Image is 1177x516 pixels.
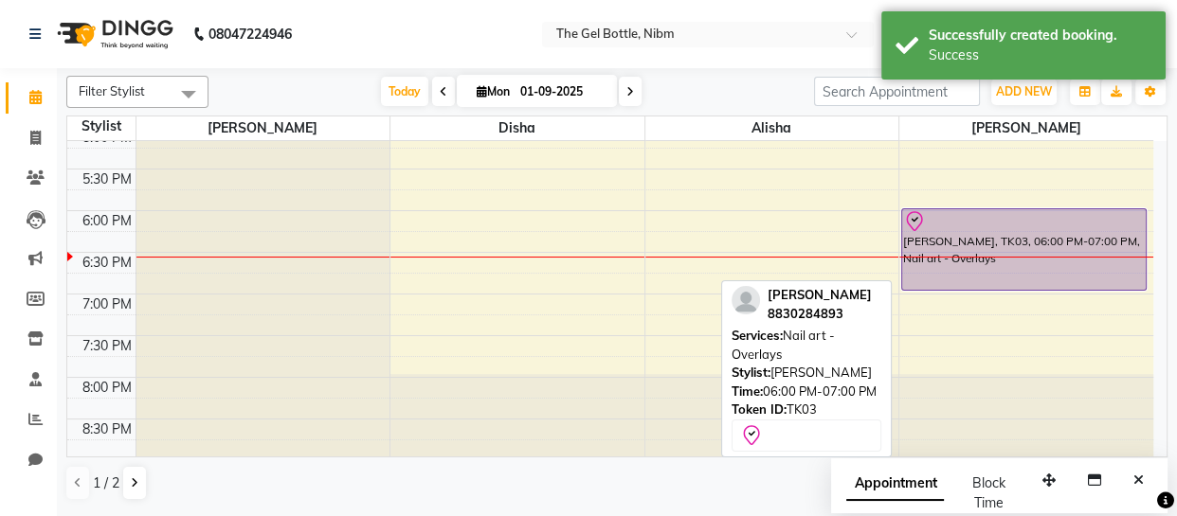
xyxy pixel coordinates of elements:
[732,365,770,380] span: Stylist:
[472,84,515,98] span: Mon
[93,473,119,493] span: 1 / 2
[67,116,136,136] div: Stylist
[732,401,787,417] span: Token ID:
[79,378,136,398] div: 8:00 PM
[732,383,763,399] span: Time:
[768,305,872,324] div: 8830284893
[732,364,881,383] div: [PERSON_NAME]
[208,8,292,61] b: 08047224946
[732,328,835,362] span: Nail art - Overlays
[991,79,1057,105] button: ADD NEW
[79,211,136,231] div: 6:00 PM
[48,8,178,61] img: logo
[390,116,644,140] span: Disha
[381,77,428,106] span: Today
[732,383,881,401] div: 06:00 PM-07:00 PM
[1125,466,1152,495] button: Close
[929,45,1151,65] div: Success
[515,78,609,106] input: 2025-09-01
[768,287,872,302] span: [PERSON_NAME]
[929,26,1151,45] div: Successfully created booking.
[79,419,136,439] div: 8:30 PM
[732,400,881,419] div: TK03
[814,77,980,106] input: Search Appointment
[732,328,783,343] span: Services:
[645,116,899,140] span: Alisha
[79,83,145,98] span: Filter Stylist
[899,116,1153,140] span: [PERSON_NAME]
[79,169,136,189] div: 5:30 PM
[136,116,390,140] span: [PERSON_NAME]
[902,209,1146,290] div: [PERSON_NAME], TK03, 06:00 PM-07:00 PM, Nail art - Overlays
[732,286,760,314] img: profile
[79,336,136,356] div: 7:30 PM
[79,253,136,273] div: 6:30 PM
[972,474,1005,511] span: Block Time
[846,467,944,501] span: Appointment
[996,84,1052,98] span: ADD NEW
[79,294,136,314] div: 7:00 PM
